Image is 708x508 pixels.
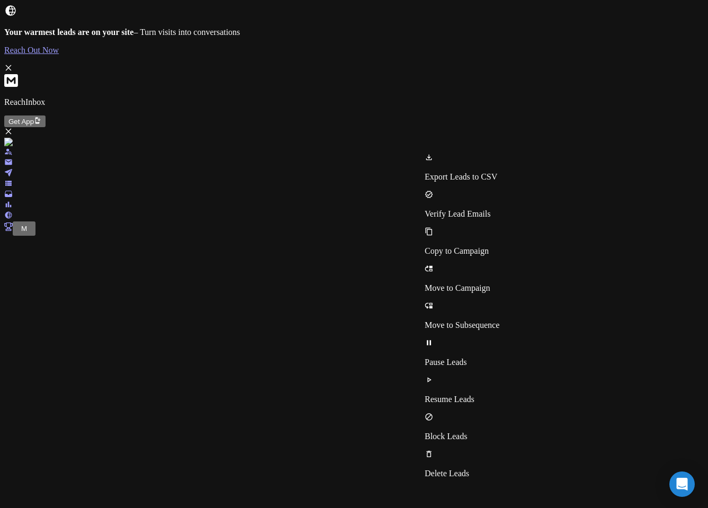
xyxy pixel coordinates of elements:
[425,246,499,256] p: Copy to Campaign
[425,283,499,293] p: Move to Campaign
[425,320,499,330] p: Move to Subsequence
[4,138,28,147] img: logo
[425,469,499,478] p: Delete Leads
[4,115,46,127] button: Get App
[425,395,499,404] p: Resume Leads
[4,28,704,37] p: – Turn visits into conversations
[425,432,499,441] p: Block Leads
[4,46,704,55] a: Reach Out Now
[425,358,499,367] p: Pause Leads
[21,225,27,233] span: M
[4,97,704,107] p: ReachInbox
[669,471,695,497] div: Open Intercom Messenger
[425,172,499,182] p: Export Leads to CSV
[17,223,31,234] button: M
[425,209,499,219] p: Verify Lead Emails
[13,221,35,236] button: M
[4,28,133,37] strong: Your warmest leads are on your site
